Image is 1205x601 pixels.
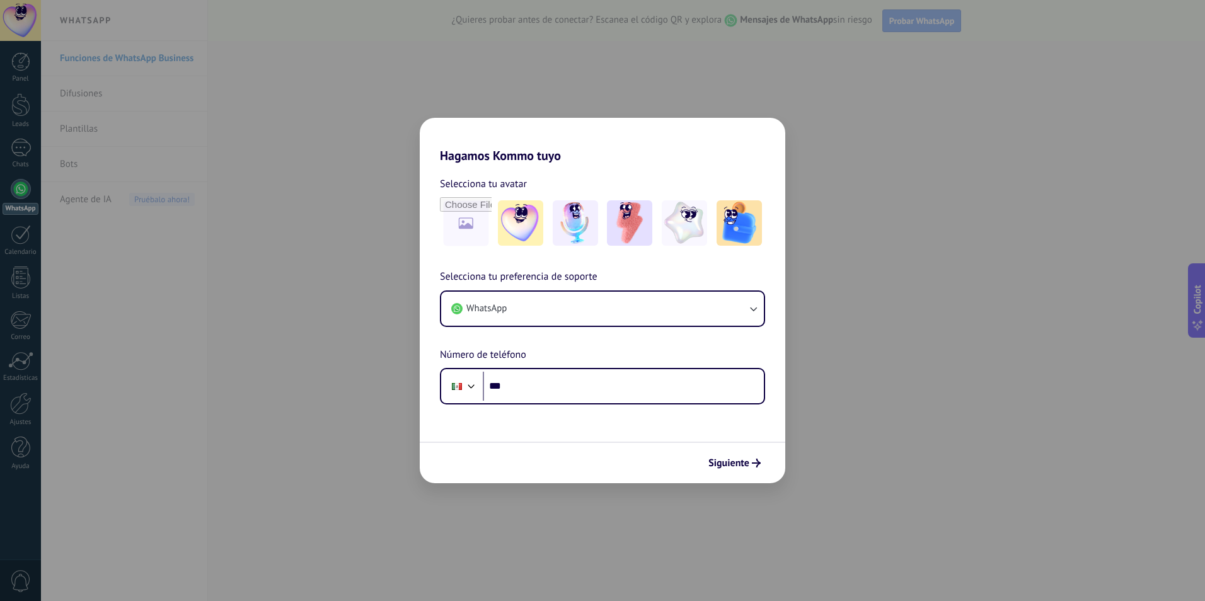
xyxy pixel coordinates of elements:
[498,200,543,246] img: -1.jpeg
[420,118,785,163] h2: Hagamos Kommo tuyo
[553,200,598,246] img: -2.jpeg
[607,200,652,246] img: -3.jpeg
[708,459,749,467] span: Siguiente
[703,452,766,474] button: Siguiente
[717,200,762,246] img: -5.jpeg
[440,176,527,192] span: Selecciona tu avatar
[445,373,469,399] div: Mexico: + 52
[662,200,707,246] img: -4.jpeg
[466,302,507,315] span: WhatsApp
[440,347,526,363] span: Número de teléfono
[440,269,597,285] span: Selecciona tu preferencia de soporte
[441,292,764,326] button: WhatsApp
